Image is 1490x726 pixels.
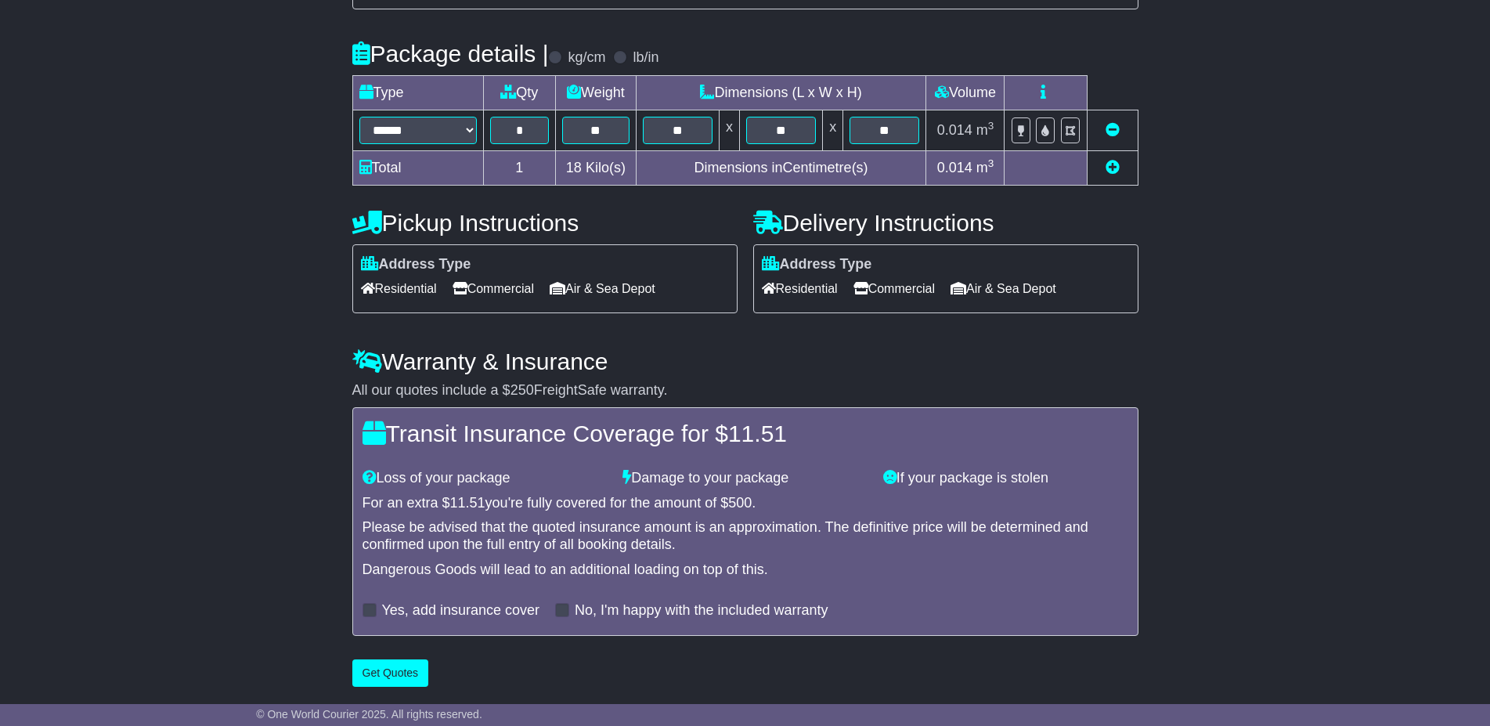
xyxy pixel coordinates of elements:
[363,495,1128,512] div: For an extra $ you're fully covered for the amount of $ .
[937,122,972,138] span: 0.014
[728,495,752,511] span: 500
[550,276,655,301] span: Air & Sea Depot
[352,349,1138,374] h4: Warranty & Insurance
[256,708,482,721] span: © One World Courier 2025. All rights reserved.
[728,421,787,446] span: 11.51
[988,157,994,169] sup: 3
[762,276,838,301] span: Residential
[762,256,872,273] label: Address Type
[363,562,1128,579] div: Dangerous Goods will lead to an additional loading on top of this.
[510,382,534,398] span: 250
[719,110,739,150] td: x
[453,276,534,301] span: Commercial
[352,659,429,687] button: Get Quotes
[355,470,615,487] div: Loss of your package
[556,75,637,110] td: Weight
[361,256,471,273] label: Address Type
[875,470,1136,487] div: If your package is stolen
[1106,122,1120,138] a: Remove this item
[363,421,1128,446] h4: Transit Insurance Coverage for $
[483,75,556,110] td: Qty
[1106,160,1120,175] a: Add new item
[382,602,539,619] label: Yes, add insurance cover
[823,110,843,150] td: x
[352,150,483,185] td: Total
[352,210,738,236] h4: Pickup Instructions
[568,49,605,67] label: kg/cm
[352,382,1138,399] div: All our quotes include a $ FreightSafe warranty.
[566,160,582,175] span: 18
[636,75,926,110] td: Dimensions (L x W x H)
[352,41,549,67] h4: Package details |
[636,150,926,185] td: Dimensions in Centimetre(s)
[556,150,637,185] td: Kilo(s)
[853,276,935,301] span: Commercial
[753,210,1138,236] h4: Delivery Instructions
[951,276,1056,301] span: Air & Sea Depot
[633,49,658,67] label: lb/in
[575,602,828,619] label: No, I'm happy with the included warranty
[361,276,437,301] span: Residential
[352,75,483,110] td: Type
[615,470,875,487] div: Damage to your package
[363,519,1128,553] div: Please be advised that the quoted insurance amount is an approximation. The definitive price will...
[988,120,994,132] sup: 3
[483,150,556,185] td: 1
[937,160,972,175] span: 0.014
[976,160,994,175] span: m
[976,122,994,138] span: m
[450,495,485,511] span: 11.51
[926,75,1005,110] td: Volume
